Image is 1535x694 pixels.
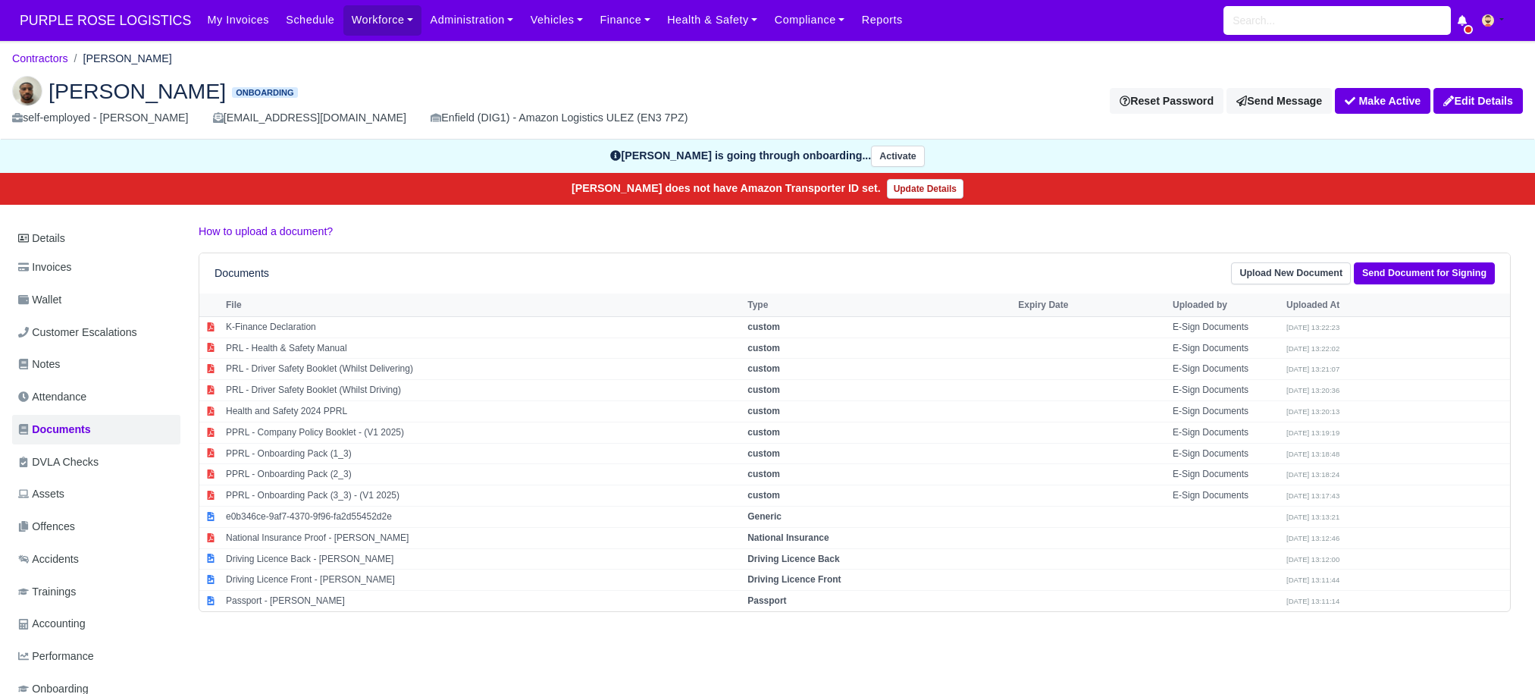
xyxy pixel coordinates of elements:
th: File [222,294,744,316]
a: Attendance [12,382,180,412]
td: K-Finance Declaration [222,316,744,338]
td: National Insurance Proof - [PERSON_NAME] [222,527,744,548]
a: Finance [591,5,659,35]
td: Passport - [PERSON_NAME] [222,591,744,611]
td: Driving Licence Front - [PERSON_NAME] [222,570,744,591]
span: Accidents [18,551,79,568]
a: Documents [12,415,180,444]
button: Reset Password [1110,88,1223,114]
span: Customer Escalations [18,324,137,341]
td: E-Sign Documents [1169,422,1283,443]
strong: Driving Licence Front [747,574,841,585]
td: e0b346ce-9af7-4370-9f96-fa2d55452d2e [222,507,744,528]
td: PPRL - Onboarding Pack (1_3) [222,443,744,464]
th: Expiry Date [1014,294,1169,316]
strong: custom [747,322,780,332]
strong: Driving Licence Back [747,554,839,564]
a: Workforce [343,5,422,35]
span: Attendance [18,388,86,406]
button: Activate [871,146,924,168]
small: [DATE] 13:19:19 [1286,429,1339,437]
span: Assets [18,485,64,503]
div: Enfield (DIG1) - Amazon Logistics ULEZ (EN3 7PZ) [431,109,688,127]
a: Reports [854,5,911,35]
a: Update Details [887,179,963,199]
strong: National Insurance [747,532,829,543]
a: Trainings [12,577,180,607]
a: Accounting [12,609,180,639]
a: Accidents [12,545,180,574]
td: Health and Safety 2024 PPRL [222,401,744,422]
td: PPRL - Onboarding Pack (2_3) [222,464,744,485]
th: Type [744,294,1014,316]
small: [DATE] 13:18:24 [1286,470,1339,479]
th: Uploaded At [1283,294,1396,316]
a: My Invoices [199,5,277,35]
small: [DATE] 13:22:02 [1286,344,1339,353]
a: PURPLE ROSE LOGISTICS [12,6,199,36]
a: Send Document for Signing [1354,262,1495,284]
strong: custom [747,343,780,353]
strong: custom [747,490,780,501]
td: E-Sign Documents [1169,401,1283,422]
span: Notes [18,356,60,373]
a: Upload New Document [1231,262,1351,284]
strong: custom [747,385,780,395]
td: PRL - Driver Safety Booklet (Whilst Delivering) [222,359,744,380]
td: PPRL - Company Policy Booklet - (V1 2025) [222,422,744,443]
td: PRL - Driver Safety Booklet (Whilst Driving) [222,380,744,401]
a: How to upload a document? [199,225,333,237]
small: [DATE] 13:18:48 [1286,450,1339,458]
a: DVLA Checks [12,447,180,477]
td: E-Sign Documents [1169,316,1283,338]
strong: custom [747,469,780,479]
strong: custom [747,363,780,374]
a: Administration [421,5,522,35]
a: Send Message [1226,88,1332,114]
a: Notes [12,350,180,379]
a: Details [12,225,180,253]
td: Driving Licence Back - [PERSON_NAME] [222,548,744,570]
span: Onboarding [232,87,297,99]
td: E-Sign Documents [1169,380,1283,401]
span: Documents [18,421,91,438]
strong: Generic [747,511,782,522]
small: [DATE] 13:20:13 [1286,407,1339,416]
td: E-Sign Documents [1169,485,1283,507]
span: Accounting [18,615,86,633]
small: [DATE] 13:20:36 [1286,386,1339,394]
a: Invoices [12,253,180,282]
span: Wallet [18,291,61,309]
span: Trainings [18,583,76,601]
small: [DATE] 13:17:43 [1286,491,1339,500]
div: Joel De Melin [1,64,1534,140]
td: E-Sign Documents [1169,464,1283,485]
button: Make Active [1335,88,1430,114]
strong: Passport [747,595,786,606]
a: Performance [12,642,180,671]
a: Schedule [277,5,343,35]
span: DVLA Checks [18,454,99,471]
td: PPRL - Onboarding Pack (3_3) - (V1 2025) [222,485,744,507]
a: Vehicles [522,5,592,35]
a: Wallet [12,285,180,315]
td: E-Sign Documents [1169,338,1283,359]
strong: custom [747,448,780,459]
a: Contractors [12,52,68,64]
small: [DATE] 13:12:00 [1286,555,1339,564]
small: [DATE] 13:12:46 [1286,534,1339,542]
a: Customer Escalations [12,318,180,347]
small: [DATE] 13:13:21 [1286,513,1339,521]
li: [PERSON_NAME] [68,50,172,68]
strong: custom [747,406,780,416]
span: Offences [18,518,75,535]
small: [DATE] 13:11:44 [1286,576,1339,584]
a: Edit Details [1433,88,1523,114]
small: [DATE] 13:21:07 [1286,365,1339,373]
a: Health & Safety [659,5,766,35]
strong: custom [747,427,780,438]
span: Performance [18,648,94,665]
a: Compliance [766,5,854,35]
td: E-Sign Documents [1169,359,1283,380]
div: [EMAIL_ADDRESS][DOMAIN_NAME] [213,109,406,127]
